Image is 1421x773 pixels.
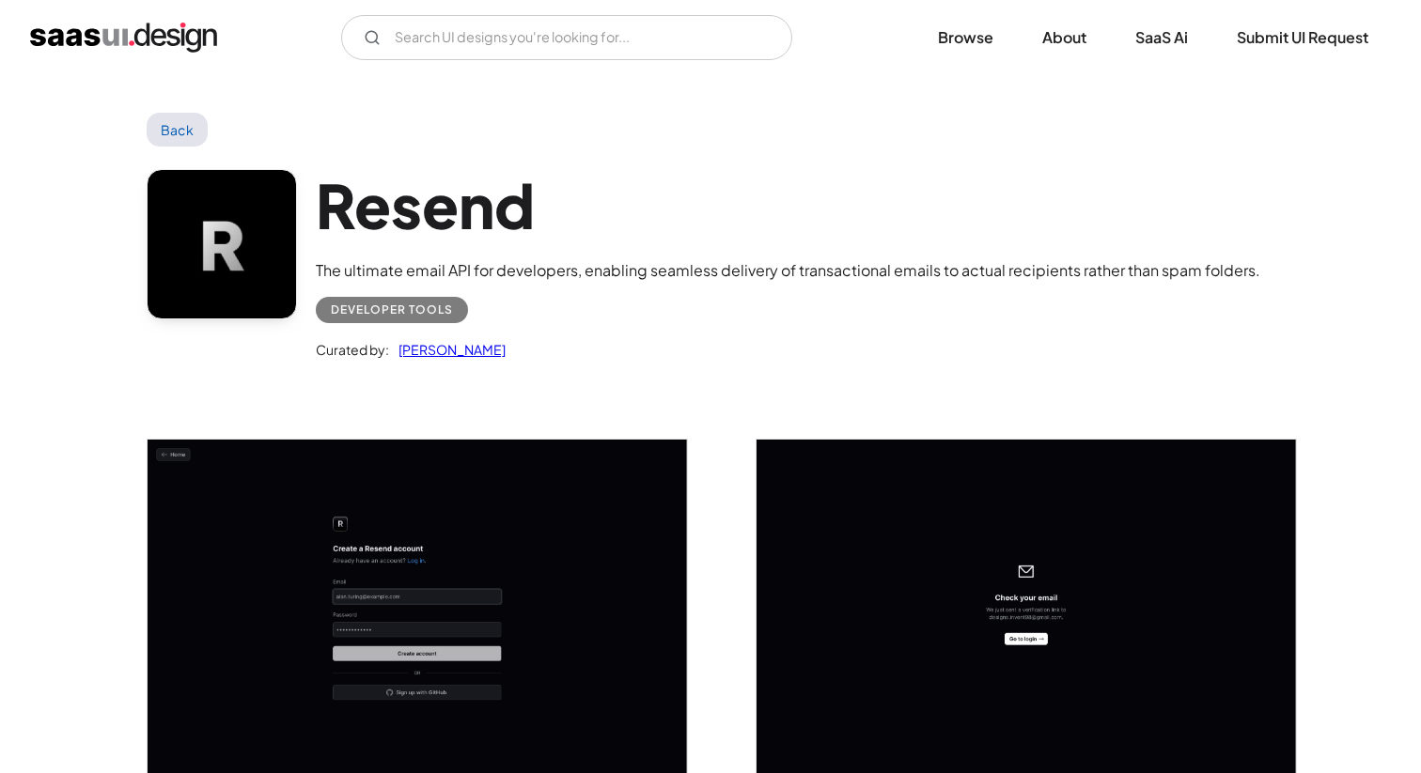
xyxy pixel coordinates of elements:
a: [PERSON_NAME] [389,338,506,361]
a: SaaS Ai [1113,17,1210,58]
h1: Resend [316,169,1260,241]
div: Curated by: [316,338,389,361]
a: Back [147,113,208,147]
a: Browse [915,17,1016,58]
input: Search UI designs you're looking for... [341,15,792,60]
a: Submit UI Request [1214,17,1391,58]
a: home [30,23,217,53]
div: Developer tools [331,299,453,321]
form: Email Form [341,15,792,60]
div: The ultimate email API for developers, enabling seamless delivery of transactional emails to actu... [316,259,1260,282]
a: About [1020,17,1109,58]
